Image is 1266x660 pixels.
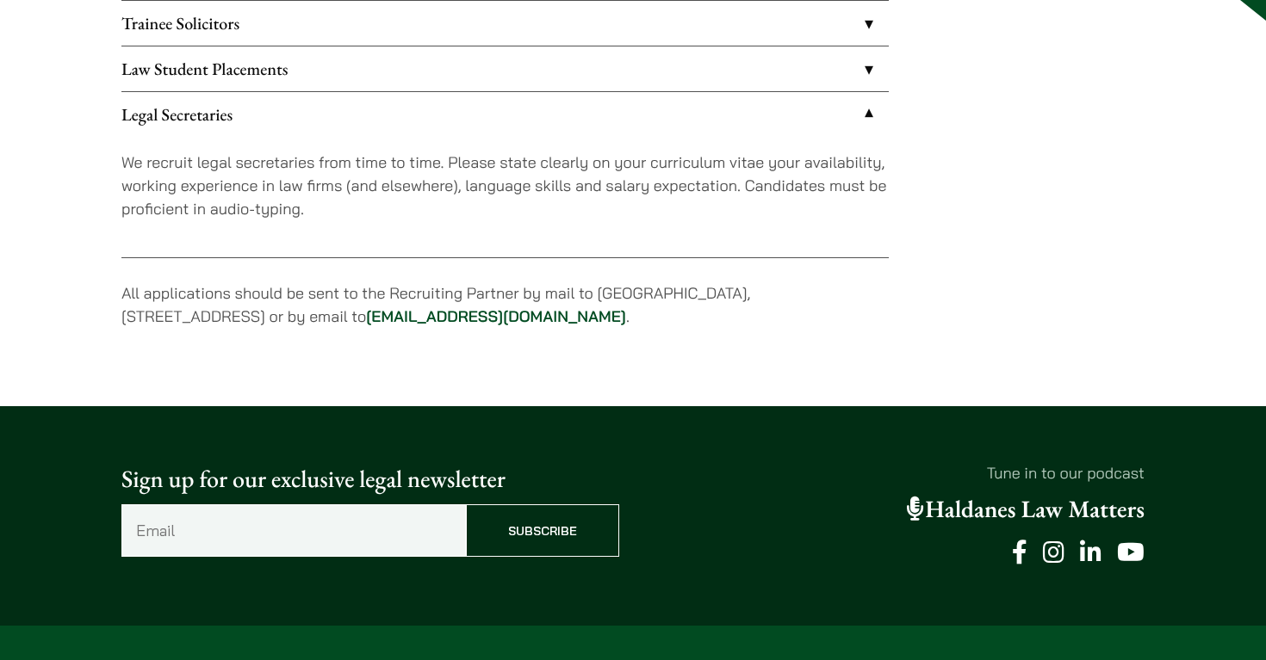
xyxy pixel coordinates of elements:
[466,504,619,557] input: Subscribe
[121,504,466,557] input: Email
[121,92,889,137] a: Legal Secretaries
[121,137,889,257] div: Legal Secretaries
[121,1,889,46] a: Trainee Solicitors
[121,151,889,220] p: We recruit legal secretaries from time to time. Please state clearly on your curriculum vitae you...
[907,494,1145,525] a: Haldanes Law Matters
[366,306,626,326] a: [EMAIL_ADDRESS][DOMAIN_NAME]
[647,461,1145,484] p: Tune in to our podcast
[121,461,619,497] p: Sign up for our exclusive legal newsletter
[121,46,889,91] a: Law Student Placements
[121,281,889,328] p: All applications should be sent to the Recruiting Partner by mail to [GEOGRAPHIC_DATA], [STREET_A...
